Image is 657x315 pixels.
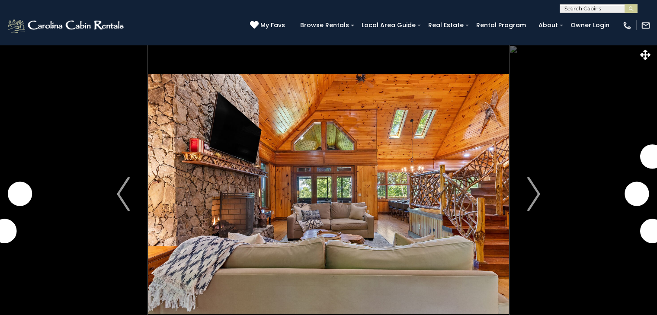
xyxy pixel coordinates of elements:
[534,19,562,32] a: About
[622,21,632,30] img: phone-regular-white.png
[260,21,285,30] span: My Favs
[527,177,540,211] img: arrow
[6,17,126,34] img: White-1-2.png
[566,19,614,32] a: Owner Login
[424,19,468,32] a: Real Estate
[641,21,651,30] img: mail-regular-white.png
[117,177,130,211] img: arrow
[250,21,287,30] a: My Favs
[472,19,530,32] a: Rental Program
[296,19,353,32] a: Browse Rentals
[357,19,420,32] a: Local Area Guide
